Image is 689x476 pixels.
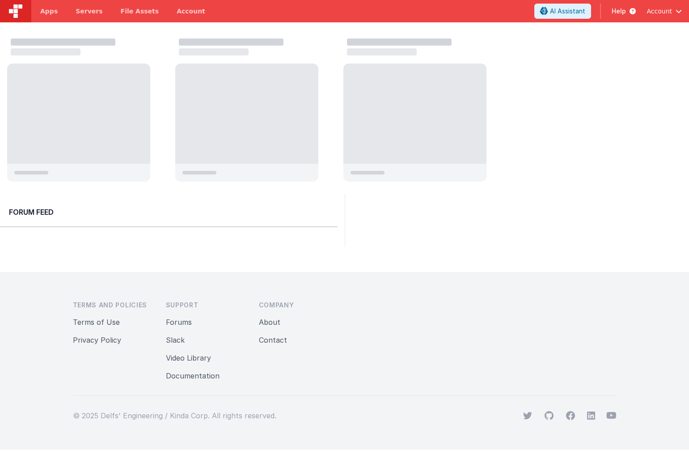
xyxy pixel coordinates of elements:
[166,301,245,310] h3: Support
[612,7,626,16] span: Help
[259,318,280,327] a: About
[166,317,192,327] button: Forums
[166,353,211,363] button: Video Library
[73,318,120,327] a: Terms of Use
[166,370,220,381] button: Documentation
[587,411,596,420] svg: viewBox="0 0 24 24" aria-hidden="true">
[259,301,338,310] h3: Company
[40,7,58,16] span: Apps
[534,4,591,19] button: AI Assistant
[76,7,102,16] span: Servers
[73,336,121,344] a: Privacy Policy
[9,207,329,217] h2: Forum Feed
[647,7,672,16] span: Account
[73,410,276,421] p: © 2025 Delfs' Engineering / Kinda Corp. All rights reserved.
[647,7,682,16] button: Account
[73,301,152,310] h3: Terms and Policies
[550,7,585,16] span: AI Assistant
[259,335,287,345] button: Contact
[259,317,280,327] button: About
[166,336,185,344] a: Slack
[121,7,159,16] span: File Assets
[166,335,185,345] button: Slack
